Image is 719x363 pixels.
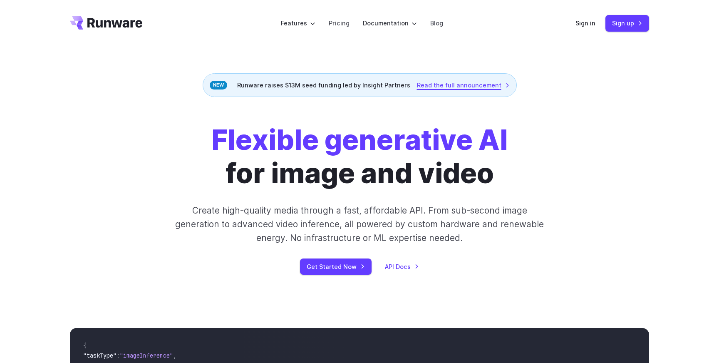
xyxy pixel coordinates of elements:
[173,352,176,359] span: ,
[211,124,508,190] h1: for image and video
[70,16,142,30] a: Go to /
[174,204,545,245] p: Create high-quality media through a fast, affordable API. From sub-second image generation to adv...
[83,342,87,349] span: {
[120,352,173,359] span: "imageInference"
[300,259,372,275] a: Get Started Now
[211,123,508,157] strong: Flexible generative AI
[575,18,595,28] a: Sign in
[363,18,417,28] label: Documentation
[281,18,315,28] label: Features
[430,18,443,28] a: Blog
[605,15,649,31] a: Sign up
[83,352,117,359] span: "taskType"
[117,352,120,359] span: :
[385,262,419,271] a: API Docs
[203,73,517,97] div: Runware raises $13M seed funding led by Insight Partners
[329,18,350,28] a: Pricing
[417,80,510,90] a: Read the full announcement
